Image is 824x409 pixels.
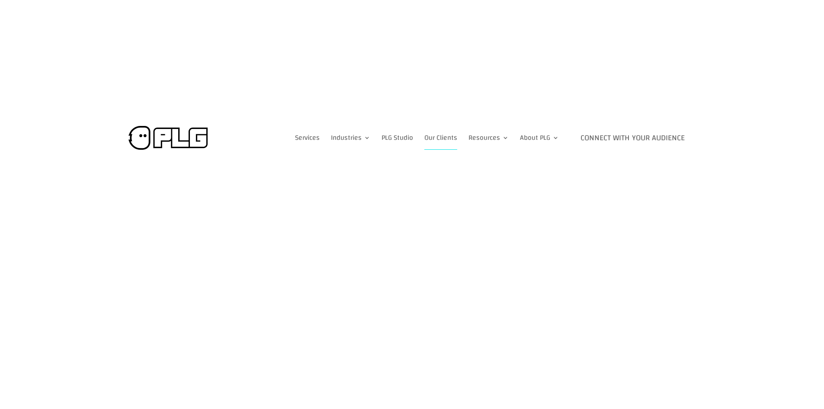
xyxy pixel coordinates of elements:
a: About PLG [520,126,559,150]
a: Resources [468,126,509,150]
a: PLG Studio [382,126,413,150]
a: Industries [331,126,370,150]
a: Services [295,126,320,150]
a: Connect with Your Audience [570,126,695,150]
a: Our Clients [424,126,457,150]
